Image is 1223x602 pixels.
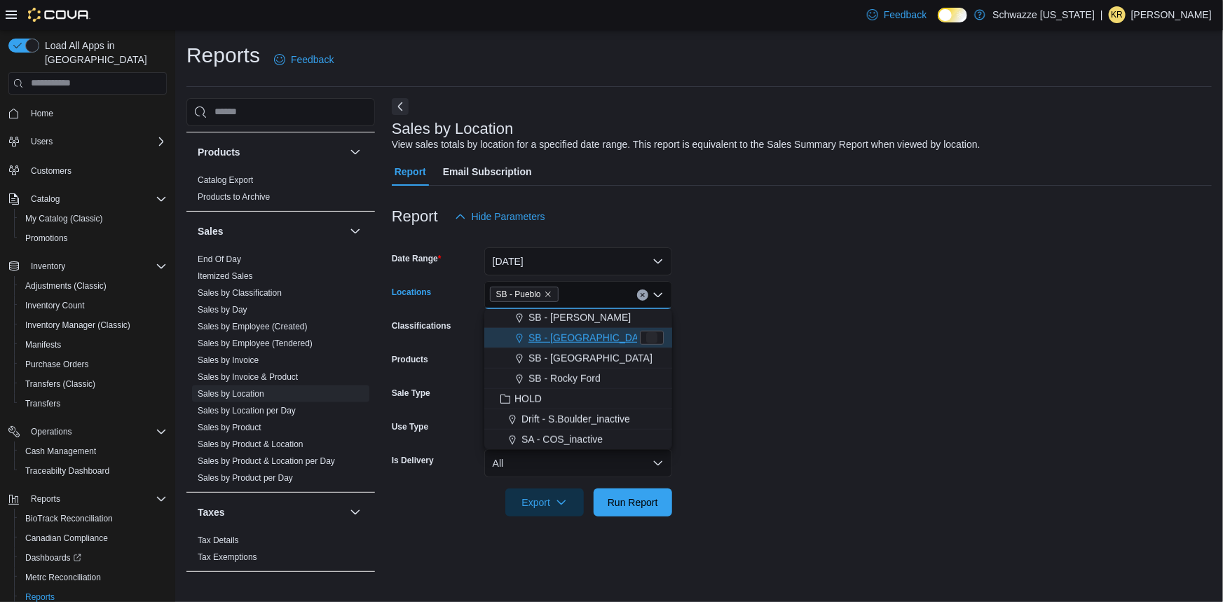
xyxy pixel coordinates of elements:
p: [PERSON_NAME] [1131,6,1212,23]
a: Itemized Sales [198,271,253,281]
span: Tax Exemptions [198,552,257,563]
button: Reports [25,491,66,507]
span: Export [514,488,575,517]
input: Dark Mode [938,8,967,22]
span: Sales by Product [198,422,261,433]
a: Sales by Product per Day [198,473,293,483]
span: KR [1112,6,1123,23]
span: Inventory Manager (Classic) [20,317,167,334]
button: Next [392,98,409,115]
span: Sales by Invoice [198,355,259,366]
span: Customers [31,165,71,177]
a: Sales by Location [198,389,264,399]
span: Users [31,136,53,147]
a: Adjustments (Classic) [20,278,112,294]
button: Users [3,132,172,151]
button: Metrc Reconciliation [14,568,172,587]
a: Sales by Classification [198,288,282,298]
button: Taxes [347,504,364,521]
span: Manifests [20,336,167,353]
button: Home [3,103,172,123]
span: Dashboards [20,549,167,566]
div: Products [186,172,375,211]
button: BioTrack Reconciliation [14,509,172,528]
span: Home [25,104,167,122]
button: Transfers [14,394,172,413]
a: Dashboards [14,548,172,568]
div: Sales [186,251,375,492]
span: Canadian Compliance [25,533,108,544]
span: Transfers (Classic) [25,378,95,390]
a: Sales by Product [198,423,261,432]
label: Products [392,354,428,365]
button: Sales [198,224,344,238]
span: Sales by Employee (Created) [198,321,308,332]
span: Traceabilty Dashboard [25,465,109,477]
span: Sales by Product per Day [198,472,293,484]
span: Dark Mode [938,22,938,23]
span: Transfers (Classic) [20,376,167,392]
button: Promotions [14,228,172,248]
span: Sales by Invoice & Product [198,371,298,383]
span: Customers [25,161,167,179]
span: Transfers [25,398,60,409]
a: Customers [25,163,77,179]
span: Sales by Location per Day [198,405,296,416]
span: Traceabilty Dashboard [20,463,167,479]
button: Inventory Count [14,296,172,315]
a: Sales by Day [198,305,247,315]
a: BioTrack Reconciliation [20,510,118,527]
span: My Catalog (Classic) [20,210,167,227]
span: Adjustments (Classic) [25,280,107,292]
img: Cova [28,8,90,22]
a: Purchase Orders [20,356,95,373]
span: Products to Archive [198,191,270,203]
button: Taxes [198,505,344,519]
a: Catalog Export [198,175,253,185]
span: Dashboards [25,552,81,563]
span: Run Report [608,495,658,509]
label: Is Delivery [392,455,434,466]
a: Tax Details [198,535,239,545]
span: BioTrack Reconciliation [25,513,113,524]
a: Feedback [268,46,339,74]
a: Sales by Product & Location [198,439,303,449]
span: Cash Management [20,443,167,460]
button: Inventory [3,256,172,276]
span: Cash Management [25,446,96,457]
span: Inventory Manager (Classic) [25,320,130,331]
p: Schwazze [US_STATE] [992,6,1095,23]
a: Canadian Compliance [20,530,114,547]
span: Transfers [20,395,167,412]
button: Hide Parameters [449,203,551,231]
button: Run Report [594,488,672,517]
span: Sales by Classification [198,287,282,299]
span: Feedback [291,53,334,67]
span: Adjustments (Classic) [20,278,167,294]
div: Kevin Rodriguez [1109,6,1126,23]
button: Traceabilty Dashboard [14,461,172,481]
span: Users [25,133,167,150]
span: Feedback [884,8,927,22]
span: Inventory [31,261,65,272]
div: Taxes [186,532,375,571]
span: Sales by Employee (Tendered) [198,338,313,349]
span: Metrc Reconciliation [20,569,167,586]
button: Manifests [14,335,172,355]
span: Catalog [31,193,60,205]
button: Customers [3,160,172,180]
button: Export [505,488,584,517]
span: Reports [25,491,167,507]
button: Sales [347,223,364,240]
a: Home [25,105,59,122]
a: Transfers (Classic) [20,376,101,392]
label: Sale Type [392,388,430,399]
a: End Of Day [198,254,241,264]
a: Sales by Employee (Created) [198,322,308,331]
button: Catalog [3,189,172,209]
h3: Taxes [198,505,225,519]
span: Inventory Count [20,297,167,314]
span: Itemized Sales [198,271,253,282]
button: Inventory [25,258,71,275]
button: Close list of options [653,289,664,301]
